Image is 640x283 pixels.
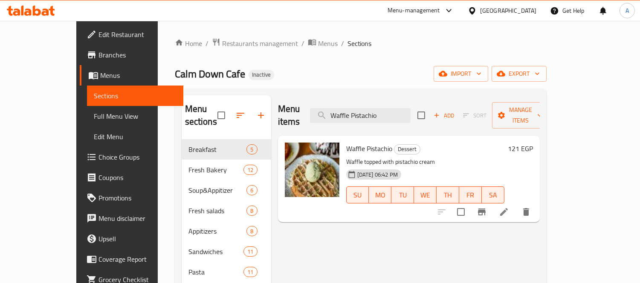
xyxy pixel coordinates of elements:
[310,108,411,123] input: search
[182,262,271,282] div: Pasta11
[87,106,183,126] a: Full Menu View
[246,185,257,195] div: items
[247,227,257,235] span: 8
[308,38,338,49] a: Menus
[243,246,257,257] div: items
[492,66,547,82] button: export
[80,167,183,188] a: Coupons
[244,248,257,256] span: 11
[230,105,251,126] span: Sort sections
[246,144,257,154] div: items
[498,69,540,79] span: export
[80,45,183,65] a: Branches
[80,24,183,45] a: Edit Restaurant
[459,186,482,203] button: FR
[249,70,274,80] div: Inactive
[452,203,470,221] span: Select to update
[249,71,274,78] span: Inactive
[182,200,271,221] div: Fresh salads8
[417,189,433,201] span: WE
[188,246,244,257] span: Sandwiches
[243,267,257,277] div: items
[94,131,177,142] span: Edit Menu
[346,142,392,155] span: Waffle Pistachio
[247,146,257,154] span: 5
[98,254,177,264] span: Coverage Report
[285,143,339,197] img: Waffle Pistachio
[100,70,177,80] span: Menus
[244,268,257,276] span: 11
[346,157,504,167] p: Waffle topped with pistachio cream
[175,38,202,49] a: Home
[508,143,533,154] h6: 121 EGP
[80,208,183,229] a: Menu disclaimer
[98,213,177,223] span: Menu disclaimer
[485,189,501,201] span: SA
[188,267,244,277] span: Pasta
[80,188,183,208] a: Promotions
[434,66,488,82] button: import
[94,91,177,101] span: Sections
[244,166,257,174] span: 12
[440,189,456,201] span: TH
[182,180,271,200] div: Soup&Appitizer6
[80,65,183,86] a: Menus
[482,186,504,203] button: SA
[188,185,247,195] span: Soup&Appitizer
[188,226,247,236] span: Appitizers
[463,189,478,201] span: FR
[414,186,437,203] button: WE
[98,152,177,162] span: Choice Groups
[80,249,183,269] a: Coverage Report
[318,38,338,49] span: Menus
[369,186,391,203] button: MO
[87,126,183,147] a: Edit Menu
[626,6,629,15] span: A
[98,50,177,60] span: Branches
[432,111,455,120] span: Add
[372,189,388,201] span: MO
[206,38,209,49] li: /
[98,29,177,40] span: Edit Restaurant
[188,206,247,216] div: Fresh salads
[247,186,257,194] span: 6
[492,102,549,129] button: Manage items
[394,144,420,154] span: Dessert
[94,111,177,121] span: Full Menu View
[516,202,536,222] button: delete
[395,189,411,201] span: TU
[243,165,257,175] div: items
[98,172,177,183] span: Coupons
[188,144,247,154] span: Breakfast
[80,229,183,249] a: Upsell
[212,38,298,49] a: Restaurants management
[301,38,304,49] li: /
[246,206,257,216] div: items
[430,109,458,122] button: Add
[182,139,271,160] div: Breakfast5
[499,207,509,217] a: Edit menu item
[341,38,344,49] li: /
[222,38,298,49] span: Restaurants management
[346,186,369,203] button: SU
[472,202,492,222] button: Branch-specific-item
[175,38,547,49] nav: breadcrumb
[278,103,300,128] h2: Menu items
[350,189,366,201] span: SU
[437,186,459,203] button: TH
[175,64,245,83] span: Calm Down Cafe
[182,221,271,241] div: Appitizers8
[182,241,271,262] div: Sandwiches11
[98,193,177,203] span: Promotions
[80,147,183,167] a: Choice Groups
[391,186,414,203] button: TU
[247,207,257,215] span: 8
[98,234,177,244] span: Upsell
[394,144,420,154] div: Dessert
[182,160,271,180] div: Fresh Bakery12
[480,6,536,15] div: [GEOGRAPHIC_DATA]
[354,171,401,179] span: [DATE] 06:42 PM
